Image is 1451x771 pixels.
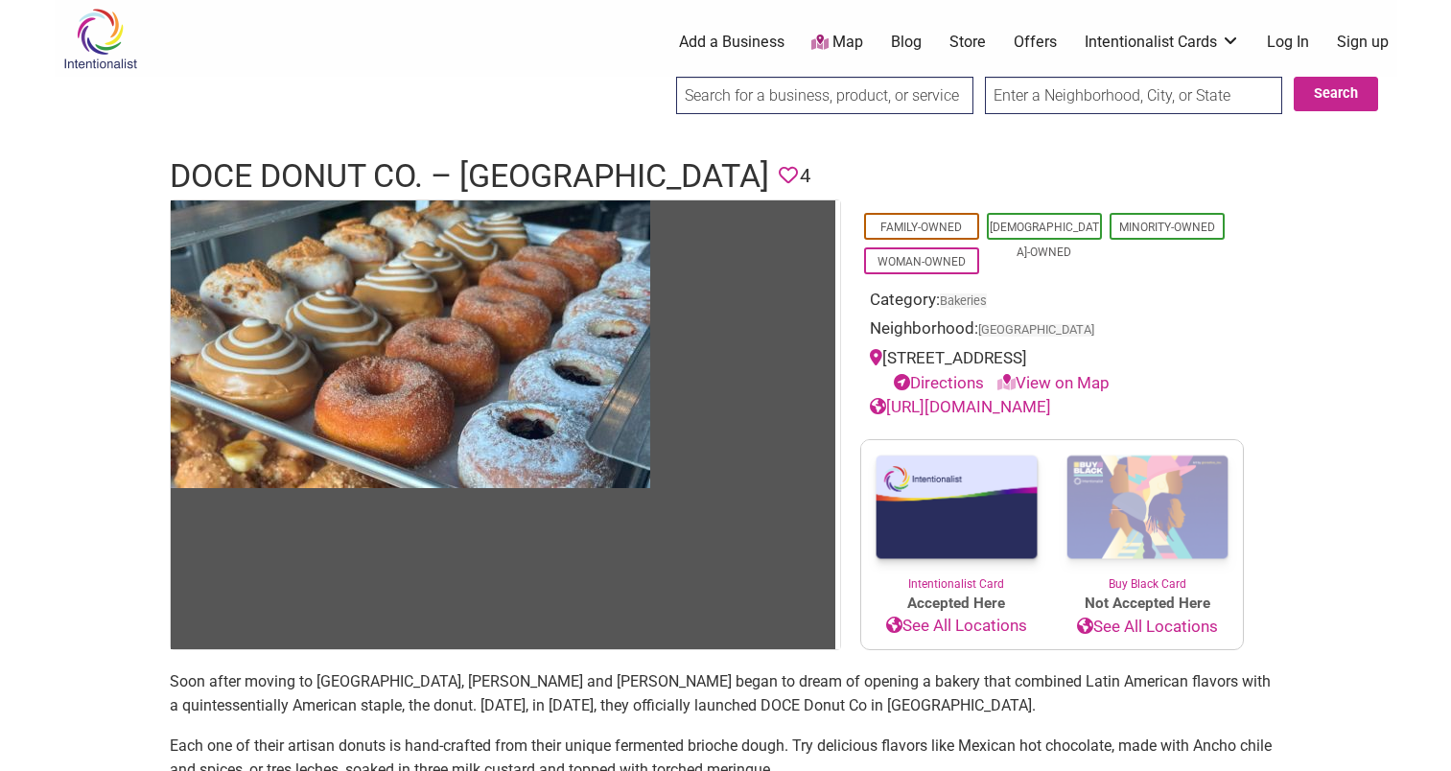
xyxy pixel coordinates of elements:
h1: DOCE Donut Co. – [GEOGRAPHIC_DATA] [170,153,769,199]
span: [GEOGRAPHIC_DATA] [978,324,1094,337]
span: Accepted Here [861,593,1052,615]
span: Not Accepted Here [1052,593,1243,615]
img: Buy Black Card [1052,440,1243,576]
div: Neighborhood: [870,316,1234,346]
a: Offers [1014,32,1057,53]
img: Doce Donut Co. [171,200,650,488]
button: Search [1294,77,1378,111]
a: Directions [894,373,984,392]
a: Add a Business [679,32,784,53]
span: 4 [800,161,810,191]
div: [STREET_ADDRESS] [870,346,1234,395]
a: [DEMOGRAPHIC_DATA]-Owned [990,221,1099,259]
a: Log In [1267,32,1309,53]
a: Intentionalist Cards [1085,32,1240,53]
a: Minority-Owned [1119,221,1215,234]
div: Category: [870,288,1234,317]
a: See All Locations [861,614,1052,639]
a: Woman-Owned [878,255,966,269]
a: [URL][DOMAIN_NAME] [870,397,1051,416]
a: Map [811,32,863,54]
a: Buy Black Card [1052,440,1243,594]
a: Intentionalist Card [861,440,1052,593]
a: Family-Owned [880,221,962,234]
img: Intentionalist Card [861,440,1052,575]
a: Bakeries [940,293,987,308]
a: See All Locations [1052,615,1243,640]
a: Sign up [1337,32,1389,53]
a: View on Map [997,373,1110,392]
p: Soon after moving to [GEOGRAPHIC_DATA], [PERSON_NAME] and [PERSON_NAME] began to dream of opening... [170,669,1282,718]
a: Store [949,32,986,53]
img: Intentionalist [55,8,146,70]
input: Search for a business, product, or service [676,77,973,114]
input: Enter a Neighborhood, City, or State [985,77,1282,114]
a: Blog [891,32,922,53]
